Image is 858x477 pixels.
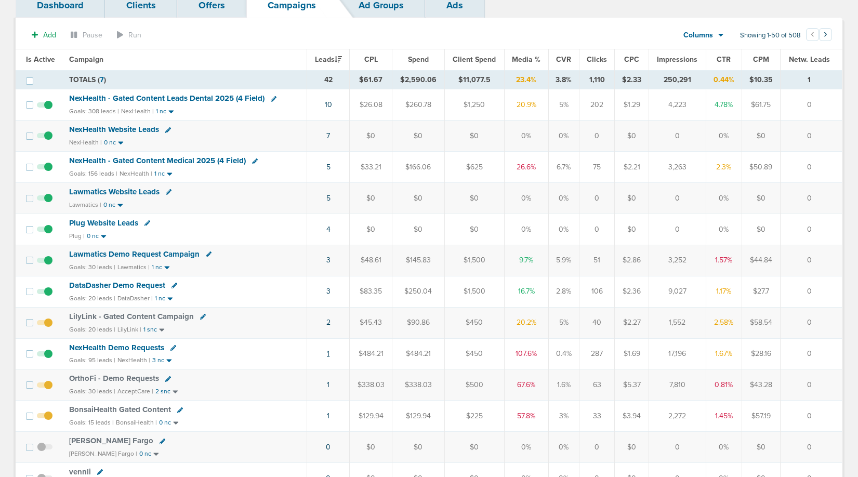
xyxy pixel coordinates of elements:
a: 2 [326,318,331,327]
a: 1 [327,349,329,358]
td: 0 [781,214,842,245]
td: 1.6% [548,369,579,401]
small: 1 snc [143,326,157,334]
td: $3.94 [615,401,649,432]
small: Goals: 95 leads | [69,356,115,364]
td: $83.35 [350,276,392,307]
td: 0% [504,183,548,214]
td: 0 [579,121,615,152]
td: $0 [350,432,392,463]
td: $61.75 [742,89,780,121]
td: 4.78% [706,89,742,121]
span: NexHealth - Gated Content Leads Dental 2025 (4 Field) [69,94,265,103]
span: Plug Website Leads [69,218,138,228]
td: 0 [579,214,615,245]
td: 0 [781,369,842,401]
td: 5% [548,89,579,121]
td: 0% [548,121,579,152]
td: 3,263 [649,152,706,183]
small: [PERSON_NAME] Fargo | [69,450,137,457]
small: Goals: 20 leads | [69,295,115,302]
span: Media % [512,55,540,64]
td: $61.67 [350,70,392,89]
td: 20.2% [504,307,548,338]
td: 0.4% [548,338,579,369]
td: $0 [742,121,780,152]
td: 0% [548,214,579,245]
td: 1.17% [706,276,742,307]
span: Impressions [657,55,697,64]
td: $10.35 [742,70,780,89]
span: Clicks [587,55,607,64]
small: 0 nc [139,450,151,458]
td: $45.43 [350,307,392,338]
span: Is Active [26,55,55,64]
td: 0% [548,183,579,214]
small: 0 nc [103,201,115,209]
td: 51 [579,245,615,276]
td: 287 [579,338,615,369]
small: NexHealth | [69,139,102,146]
td: $145.83 [392,245,444,276]
td: 0 [781,276,842,307]
td: 1,110 [579,70,615,89]
small: 1 nc [155,295,165,302]
span: Showing 1-50 of 508 [740,31,801,40]
td: 1,552 [649,307,706,338]
small: DataDasher | [117,295,153,302]
td: $1.69 [615,338,649,369]
small: Goals: 30 leads | [69,263,115,271]
td: 16.7% [504,276,548,307]
small: 0 nc [159,419,171,427]
small: 1 nc [156,108,166,115]
small: NexHealth | [117,356,150,364]
td: $2.33 [615,70,649,89]
span: Lawmatics Website Leads [69,187,160,196]
td: $129.94 [350,401,392,432]
td: $0 [392,121,444,152]
td: 0.44% [706,70,742,89]
span: Leads [315,55,342,64]
td: 0 [781,245,842,276]
small: Lawmatics | [117,263,150,271]
span: NexHealth Website Leads [69,125,159,134]
span: Columns [683,30,713,41]
small: Goals: 20 leads | [69,326,115,334]
td: 33 [579,401,615,432]
td: 2,272 [649,401,706,432]
td: $0 [350,121,392,152]
td: $5.37 [615,369,649,401]
td: 20.9% [504,89,548,121]
td: 0 [781,183,842,214]
td: $0 [392,432,444,463]
td: $338.03 [392,369,444,401]
span: CPL [364,55,378,64]
td: $0 [392,214,444,245]
td: 1 [781,70,842,89]
td: 0 [781,432,842,463]
span: vennli [69,467,91,476]
td: $44.84 [742,245,780,276]
td: $26.08 [350,89,392,121]
td: $0 [444,214,504,245]
td: 1.67% [706,338,742,369]
td: 2.8% [548,276,579,307]
td: 107.6% [504,338,548,369]
span: Spend [408,55,429,64]
td: 0% [504,214,548,245]
td: $0 [444,121,504,152]
td: $484.21 [350,338,392,369]
td: $2.36 [615,276,649,307]
td: 0% [706,214,742,245]
td: 0% [706,432,742,463]
td: 0 [649,214,706,245]
td: 9,027 [649,276,706,307]
td: 0 [649,183,706,214]
td: 57.8% [504,401,548,432]
td: $500 [444,369,504,401]
small: 3 nc [152,356,164,364]
span: Lawmatics Demo Request Campaign [69,249,200,259]
span: DataDasher Demo Request [69,281,165,290]
td: 26.6% [504,152,548,183]
td: $1.29 [615,89,649,121]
